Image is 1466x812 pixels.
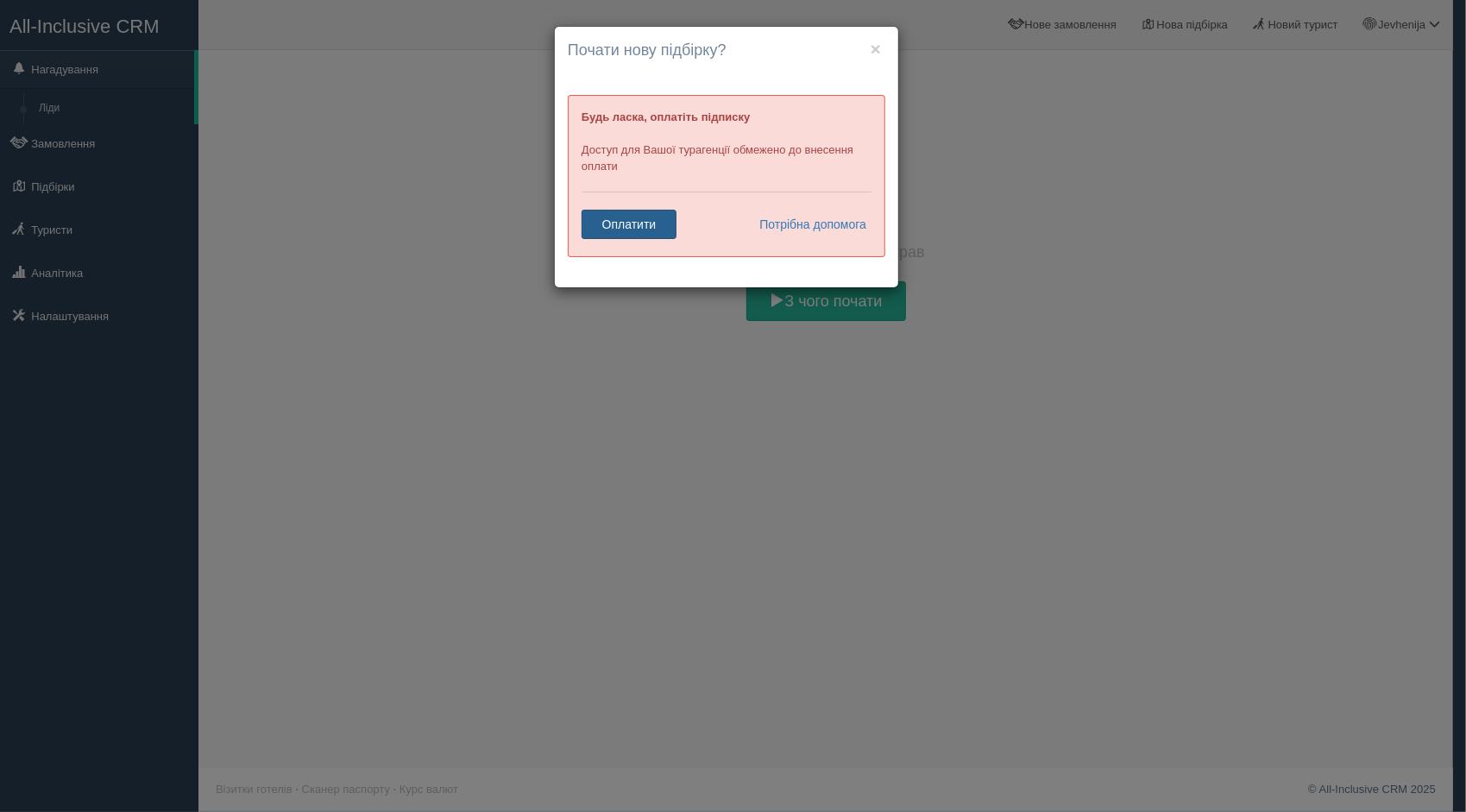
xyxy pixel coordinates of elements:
b: Будь ласка, оплатіть підписку [582,110,750,123]
button: × [871,40,881,58]
div: Доступ для Вашої турагенції обмежено до внесення оплати [568,95,885,257]
a: Оплатити [582,210,676,239]
a: Потрібна допомога [748,210,867,239]
h4: Почати нову підбірку? [568,40,885,62]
